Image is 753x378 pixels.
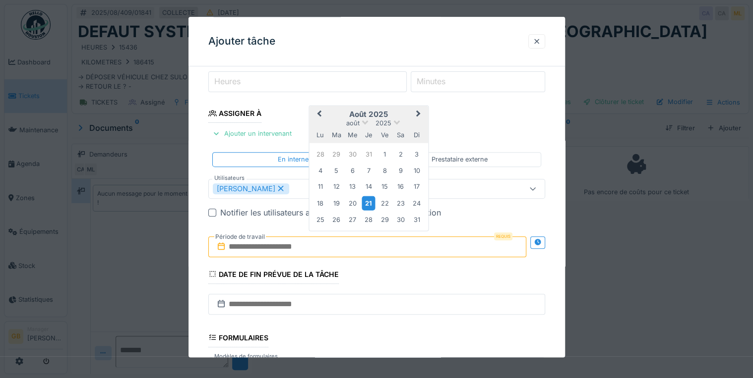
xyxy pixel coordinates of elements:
[208,330,269,347] div: Formulaires
[410,180,424,193] div: Choose dimanche 17 août 2025
[329,128,343,142] div: mardi
[220,207,441,218] div: Notifier les utilisateurs associés au ticket de la planification
[310,107,326,123] button: Previous Month
[410,148,424,161] div: Choose dimanche 3 août 2025
[212,352,280,361] label: Modèles de formulaires
[214,231,266,242] label: Période de travail
[346,164,359,177] div: Choose mercredi 6 août 2025
[362,148,375,161] div: Choose jeudi 31 juillet 2025
[329,164,343,177] div: Choose mardi 5 août 2025
[208,106,262,123] div: Assigner à
[394,128,407,142] div: samedi
[346,180,359,193] div: Choose mercredi 13 août 2025
[329,148,343,161] div: Choose mardi 29 juillet 2025
[346,197,359,210] div: Choose mercredi 20 août 2025
[378,164,391,177] div: Choose vendredi 8 août 2025
[394,180,407,193] div: Choose samedi 16 août 2025
[378,148,391,161] div: Choose vendredi 1 août 2025
[410,213,424,226] div: Choose dimanche 31 août 2025
[314,148,327,161] div: Choose lundi 28 juillet 2025
[314,164,327,177] div: Choose lundi 4 août 2025
[378,213,391,226] div: Choose vendredi 29 août 2025
[362,213,375,226] div: Choose jeudi 28 août 2025
[378,128,391,142] div: vendredi
[346,148,359,161] div: Choose mercredi 30 juillet 2025
[410,128,424,142] div: dimanche
[375,119,391,127] span: 2025
[362,128,375,142] div: jeudi
[329,180,343,193] div: Choose mardi 12 août 2025
[314,128,327,142] div: lundi
[329,213,343,226] div: Choose mardi 26 août 2025
[212,76,243,88] label: Heures
[314,180,327,193] div: Choose lundi 11 août 2025
[208,267,339,284] div: Date de fin prévue de la tâche
[394,213,407,226] div: Choose samedi 30 août 2025
[312,147,425,228] div: Month août, 2025
[208,35,275,48] h3: Ajouter tâche
[394,197,407,210] div: Choose samedi 23 août 2025
[378,197,391,210] div: Choose vendredi 22 août 2025
[394,148,407,161] div: Choose samedi 2 août 2025
[212,174,247,182] label: Utilisateurs
[410,164,424,177] div: Choose dimanche 10 août 2025
[278,155,309,164] div: En interne
[378,180,391,193] div: Choose vendredi 15 août 2025
[314,197,327,210] div: Choose lundi 18 août 2025
[208,127,296,141] div: Ajouter un intervenant
[346,213,359,226] div: Choose mercredi 27 août 2025
[394,164,407,177] div: Choose samedi 9 août 2025
[309,110,428,119] h2: août 2025
[314,213,327,226] div: Choose lundi 25 août 2025
[494,232,512,240] div: Requis
[411,107,427,123] button: Next Month
[362,196,375,211] div: Choose jeudi 21 août 2025
[346,128,359,142] div: mercredi
[410,197,424,210] div: Choose dimanche 24 août 2025
[362,180,375,193] div: Choose jeudi 14 août 2025
[346,119,359,127] span: août
[362,164,375,177] div: Choose jeudi 7 août 2025
[213,183,289,194] div: [PERSON_NAME]
[415,76,447,88] label: Minutes
[432,155,488,164] div: Prestataire externe
[329,197,343,210] div: Choose mardi 19 août 2025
